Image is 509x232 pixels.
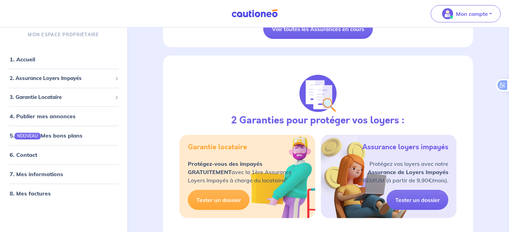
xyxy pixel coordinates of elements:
div: 6. Contact [3,148,124,162]
a: Voir toutes les Assurances en cours [263,19,373,39]
h5: Garantie locataire [188,143,247,151]
a: Tester un dossier [387,190,448,210]
div: 2. Assurance Loyers Impayés [3,72,124,85]
a: 7. Mes informations [10,171,63,178]
span: 2. Assurance Loyers Impayés [10,74,112,82]
div: 8. Mes factures [3,187,124,201]
span: 3. Garantie Locataire [10,93,112,101]
h5: Assurance loyers impayés [362,143,448,151]
button: illu_account_valid_menu.svgMon compte [431,5,501,22]
strong: Protégez-vous des impayés GRATUITEMENT [188,160,262,175]
strong: Assurance de Loyers Impayés [368,169,448,175]
a: 4. Publier mes annonces [10,113,75,120]
img: illu_account_valid_menu.svg [442,8,453,19]
div: 5.NOUVEAUMes bons plans [3,129,124,142]
div: 3. Garantie Locataire [3,91,124,104]
p: avec la 1ère Assurance Loyers Impayés à charge du locataire. [188,160,292,184]
a: 5.NOUVEAUMes bons plans [10,132,82,139]
a: 8. Mes factures [10,190,51,197]
div: 4. Publier mes annonces [3,109,124,123]
p: MON ESPACE PROPRIÉTAIRE [28,31,99,38]
p: Mon compte [456,10,488,18]
div: 7. Mes informations [3,168,124,181]
h3: 2 Garanties pour protéger vos loyers : [232,115,405,127]
div: 1. Accueil [3,52,124,66]
img: Cautioneo [229,9,281,18]
p: Protégez vos loyers avec notre PREMIUM (à partir de 9,90€/mois). [359,160,448,184]
img: justif-loupe [299,75,337,112]
a: Tester un dossier [188,190,250,210]
a: 6. Contact [10,152,37,159]
a: 1. Accueil [10,56,35,63]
